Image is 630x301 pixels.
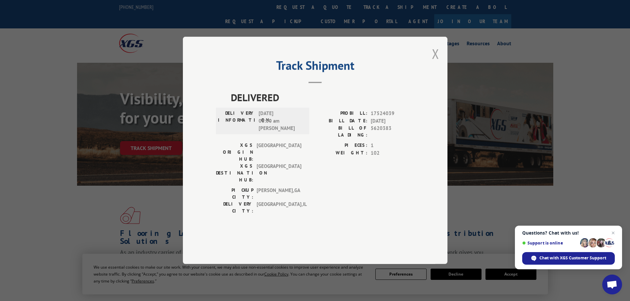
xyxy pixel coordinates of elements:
[315,110,367,118] label: PROBILL:
[257,142,301,163] span: [GEOGRAPHIC_DATA]
[609,229,617,237] span: Close chat
[257,201,301,215] span: [GEOGRAPHIC_DATA] , IL
[315,142,367,150] label: PIECES:
[315,125,367,139] label: BILL OF LADING:
[371,142,414,150] span: 1
[257,187,301,201] span: [PERSON_NAME] , GA
[522,252,615,265] div: Chat with XGS Customer Support
[216,187,253,201] label: PICKUP CITY:
[216,201,253,215] label: DELIVERY CITY:
[522,230,615,236] span: Questions? Chat with us!
[539,255,606,261] span: Chat with XGS Customer Support
[218,110,255,132] label: DELIVERY INFORMATION:
[371,110,414,118] span: 17524039
[259,110,303,132] span: [DATE] 08:00 am [PERSON_NAME]
[522,241,578,245] span: Support is online
[216,61,414,73] h2: Track Shipment
[257,163,301,184] span: [GEOGRAPHIC_DATA]
[602,275,622,294] div: Open chat
[216,142,253,163] label: XGS ORIGIN HUB:
[432,45,439,62] button: Close modal
[315,117,367,125] label: BILL DATE:
[371,117,414,125] span: [DATE]
[371,125,414,139] span: 5620383
[216,163,253,184] label: XGS DESTINATION HUB:
[315,149,367,157] label: WEIGHT:
[371,149,414,157] span: 102
[231,90,414,105] span: DELIVERED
